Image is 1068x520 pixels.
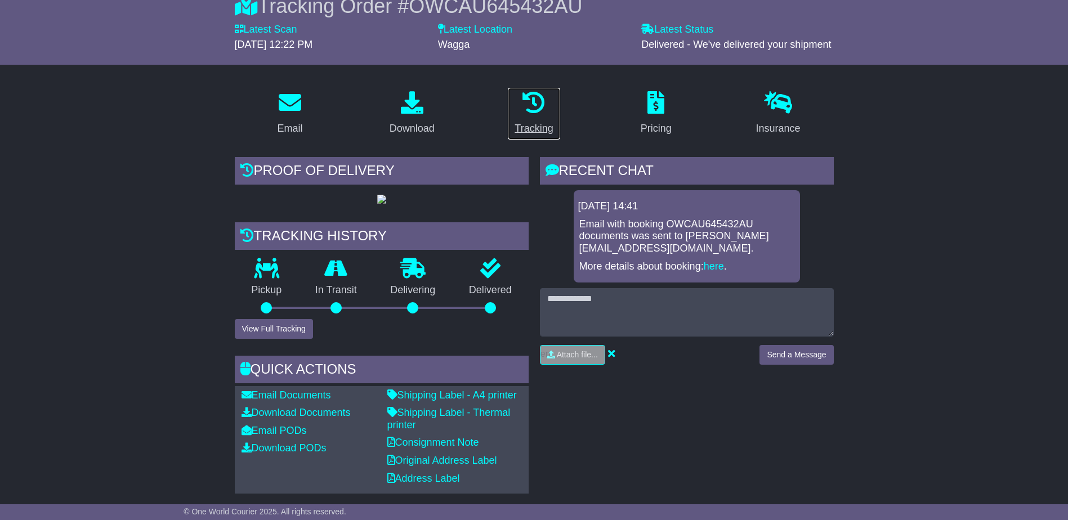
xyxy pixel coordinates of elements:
[277,121,302,136] div: Email
[579,218,794,255] p: Email with booking OWCAU645432AU documents was sent to [PERSON_NAME][EMAIL_ADDRESS][DOMAIN_NAME].
[387,389,517,401] a: Shipping Label - A4 printer
[704,261,724,272] a: here
[270,87,310,140] a: Email
[235,222,529,253] div: Tracking history
[242,442,327,454] a: Download PODs
[749,87,808,140] a: Insurance
[641,121,672,136] div: Pricing
[235,157,529,187] div: Proof of Delivery
[387,455,497,466] a: Original Address Label
[298,284,374,297] p: In Transit
[759,345,833,365] button: Send a Message
[382,87,442,140] a: Download
[184,507,346,516] span: © One World Courier 2025. All rights reserved.
[235,356,529,386] div: Quick Actions
[235,39,313,50] span: [DATE] 12:22 PM
[242,407,351,418] a: Download Documents
[242,425,307,436] a: Email PODs
[374,284,453,297] p: Delivering
[507,87,560,140] a: Tracking
[387,437,479,448] a: Consignment Note
[515,121,553,136] div: Tracking
[235,24,297,36] label: Latest Scan
[390,121,435,136] div: Download
[579,261,794,273] p: More details about booking: .
[578,200,796,213] div: [DATE] 14:41
[235,284,299,297] p: Pickup
[438,39,470,50] span: Wagga
[540,157,834,187] div: RECENT CHAT
[633,87,679,140] a: Pricing
[387,473,460,484] a: Address Label
[387,407,511,431] a: Shipping Label - Thermal printer
[242,389,331,401] a: Email Documents
[377,195,386,204] img: GetPodImage
[235,319,313,339] button: View Full Tracking
[641,39,831,50] span: Delivered - We've delivered your shipment
[438,24,512,36] label: Latest Location
[641,24,713,36] label: Latest Status
[452,284,529,297] p: Delivered
[756,121,801,136] div: Insurance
